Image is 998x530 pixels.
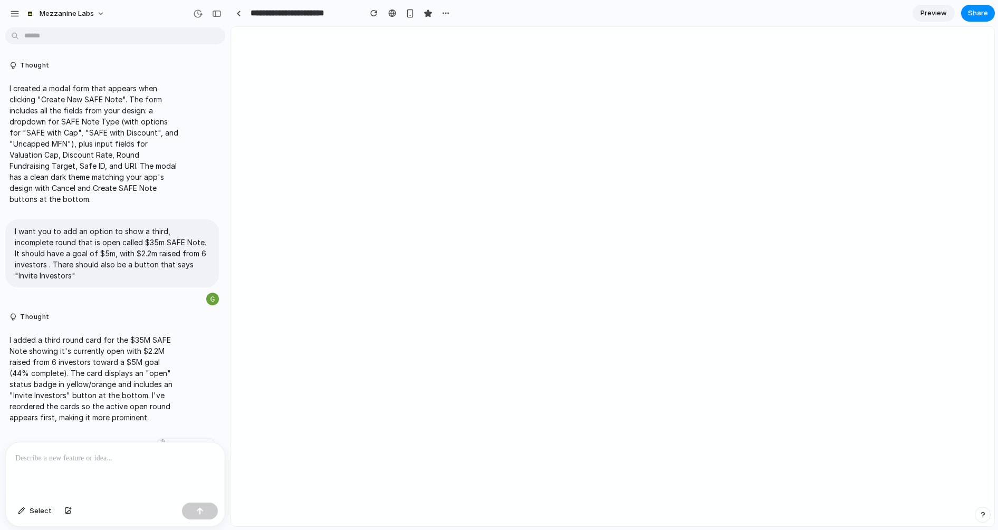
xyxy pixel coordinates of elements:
a: Preview [913,5,955,22]
p: I created a modal form that appears when clicking "Create New SAFE Note". The form includes all t... [9,83,180,205]
span: Preview [920,8,947,18]
span: Share [968,8,988,18]
button: Mezzanine Labs [21,5,110,22]
p: I want you to add an option to show a third, incomplete round that is open called $35m SAFE Note.... [15,226,209,281]
button: Share [961,5,995,22]
button: Select [13,503,57,519]
span: Select [30,506,52,516]
p: I added a third round card for the $35M SAFE Note showing it's currently open with $2.2M raised f... [9,334,180,423]
span: Mezzanine Labs [40,8,94,19]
